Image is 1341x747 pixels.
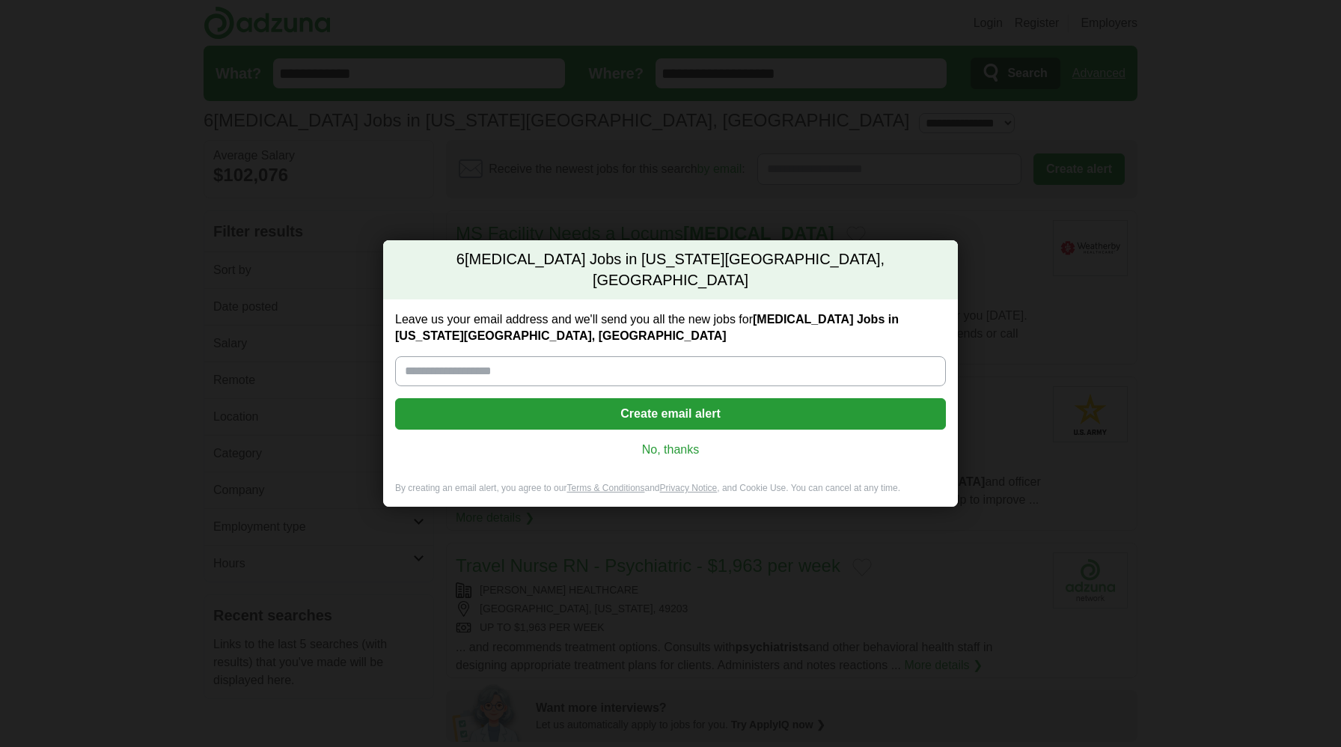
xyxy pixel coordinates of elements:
[407,442,934,458] a: No, thanks
[660,483,718,493] a: Privacy Notice
[395,398,946,430] button: Create email alert
[395,311,946,344] label: Leave us your email address and we'll send you all the new jobs for
[383,240,958,299] h2: [MEDICAL_DATA] Jobs in [US_STATE][GEOGRAPHIC_DATA], [GEOGRAPHIC_DATA]
[383,482,958,507] div: By creating an email alert, you agree to our and , and Cookie Use. You can cancel at any time.
[456,249,465,270] span: 6
[566,483,644,493] a: Terms & Conditions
